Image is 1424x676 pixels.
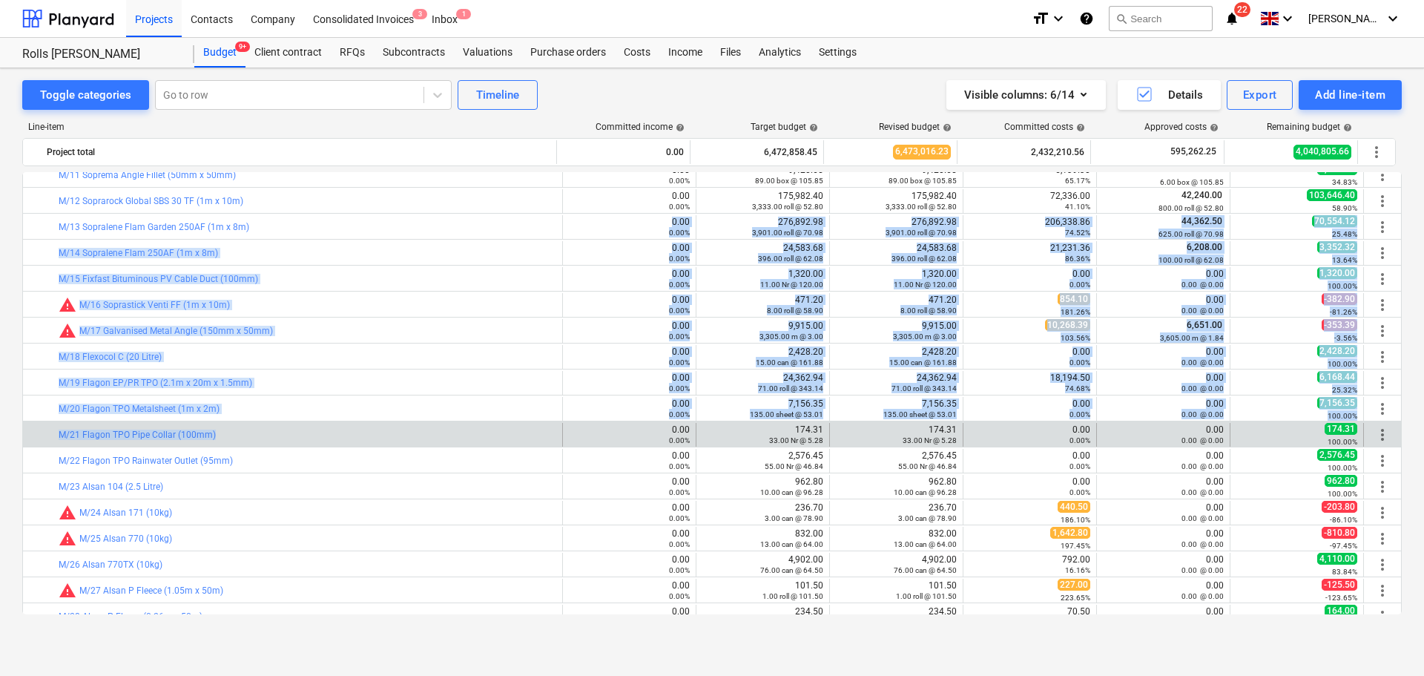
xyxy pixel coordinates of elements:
[1181,410,1224,419] small: 0.00 @ 0.00
[521,38,615,68] div: Purchase orders
[1181,488,1224,496] small: 0.00 @ 0.00
[894,540,957,548] small: 13.00 can @ 64.00
[702,165,823,186] div: 9,420.65
[940,123,952,132] span: help
[669,410,690,419] small: 0.00%
[1058,293,1090,305] span: 854.10
[891,384,957,393] small: 71.00 roll @ 343.14
[669,436,690,444] small: 0.00%
[969,191,1090,211] div: 72,336.00
[836,554,957,575] div: 4,902.00
[1103,295,1224,315] div: 0.00
[59,352,162,362] a: M/18 Flexocol C (20 Litre)
[702,502,823,523] div: 236.70
[750,410,823,419] small: 135.00 sheet @ 53.01
[1181,462,1224,470] small: 0.00 @ 0.00
[59,322,76,340] span: Committed costs exceed revised budget
[711,38,750,68] a: Files
[1058,501,1090,513] span: 440.50
[1322,293,1357,305] span: -382.90
[59,482,163,492] a: M/23 Alsan 104 (2.5 Litre)
[673,123,685,132] span: help
[59,430,216,440] a: M/21 Flagon TPO Pipe Collar (100mm)
[1069,358,1090,367] small: 0.00%
[755,177,823,185] small: 89.00 box @ 105.85
[1227,80,1293,110] button: Export
[454,38,521,68] a: Valuations
[1332,230,1357,238] small: 25.48%
[59,248,218,258] a: M/14 Sopralene Flam 250AF (1m x 8m)
[669,332,690,341] small: 0.00%
[969,450,1090,471] div: 0.00
[1374,244,1391,262] span: More actions
[1181,436,1224,444] small: 0.00 @ 0.00
[1144,122,1219,132] div: Approved costs
[1181,514,1224,522] small: 0.00 @ 0.00
[969,476,1090,497] div: 0.00
[1312,215,1357,227] span: 70,554.12
[59,559,162,570] a: M/26 Alsan 770TX (10kg)
[696,140,817,164] div: 6,472,858.45
[569,476,690,497] div: 0.00
[750,38,810,68] a: Analytics
[1374,504,1391,522] span: More actions
[891,255,957,263] small: 396.00 roll @ 62.08
[569,528,690,549] div: 0.00
[1207,123,1219,132] span: help
[758,384,823,393] small: 71.00 roll @ 343.14
[1181,384,1224,393] small: 0.00 @ 0.00
[1374,556,1391,574] span: More actions
[1384,10,1402,27] i: keyboard_arrow_down
[79,585,223,596] a: M/27 Alsan P Fleece (1.05m x 50m)
[836,528,957,549] div: 832.00
[1293,145,1351,159] span: 4,040,805.66
[1079,10,1094,27] i: Knowledge base
[1065,255,1090,263] small: 86.36%
[1332,178,1357,186] small: 34.83%
[669,306,690,315] small: 0.00%
[1103,476,1224,497] div: 0.00
[1103,554,1224,575] div: 0.00
[969,269,1090,289] div: 0.00
[59,222,249,232] a: M/13 Sopralene Flam Garden 250AF (1m x 8m)
[1330,308,1357,316] small: -81.26%
[1135,85,1203,105] div: Details
[1049,10,1067,27] i: keyboard_arrow_down
[1374,582,1391,600] span: More actions
[765,514,823,522] small: 3.00 can @ 78.90
[476,85,519,105] div: Timeline
[760,280,823,289] small: 11.00 Nr @ 120.00
[836,243,957,263] div: 24,583.68
[59,196,243,206] a: M/12 Soprarock Global SBS 30 TF (1m x 10m)
[1374,296,1391,314] span: More actions
[1115,13,1127,24] span: search
[669,358,690,367] small: 0.00%
[1315,85,1385,105] div: Add line-item
[1069,410,1090,419] small: 0.00%
[1299,80,1402,110] button: Add line-item
[1169,145,1218,158] span: 595,262.25
[569,502,690,523] div: 0.00
[1322,527,1357,539] span: -810.80
[702,424,823,445] div: 174.31
[1374,166,1391,184] span: More actions
[702,528,823,549] div: 832.00
[883,410,957,419] small: 135.00 sheet @ 53.01
[1317,241,1357,253] span: 3,352.32
[836,191,957,211] div: 175,982.40
[615,38,659,68] a: Costs
[1332,204,1357,212] small: 58.90%
[1374,348,1391,366] span: More actions
[1322,501,1357,513] span: -203.80
[1332,386,1357,394] small: 25.32%
[1065,177,1090,185] small: 65.17%
[569,295,690,315] div: 0.00
[1350,605,1424,676] iframe: Chat Widget
[969,217,1090,237] div: 206,338.86
[1069,280,1090,289] small: 0.00%
[752,229,823,237] small: 3,901.00 roll @ 70.98
[59,530,76,548] span: Committed costs exceed revised budget
[1308,13,1382,24] span: [PERSON_NAME]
